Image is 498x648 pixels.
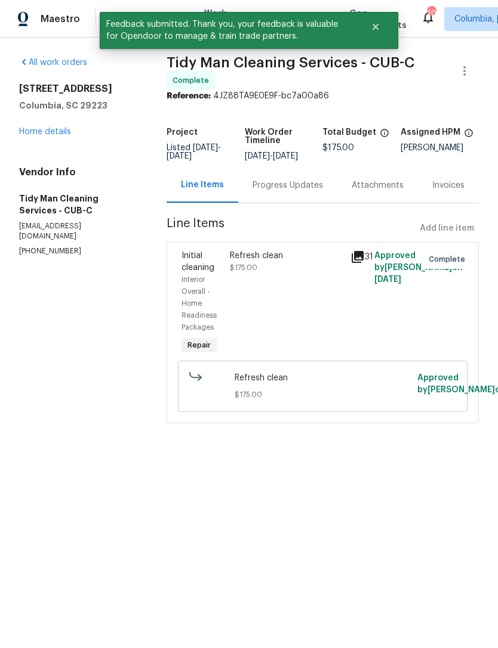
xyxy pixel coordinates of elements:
span: $175.00 [230,264,257,271]
h5: Total Budget [322,128,376,137]
span: Maestro [41,13,80,25]
span: [DATE] [245,152,270,160]
div: 31 [351,250,367,264]
span: The hpm assigned to this work order. [464,128,474,144]
span: Feedback submitted. Thank you, your feedback is valuable for Opendoor to manage & train trade par... [100,12,356,49]
span: [DATE] [167,152,192,160]
h2: [STREET_ADDRESS] [19,83,138,95]
span: Geo Assignments [349,7,407,31]
span: [DATE] [374,275,401,284]
button: Close [356,15,395,39]
b: Reference: [167,92,211,100]
span: Line Items [167,218,415,240]
span: $175.00 [322,144,354,152]
a: Home details [19,128,71,136]
div: [PERSON_NAME] [401,144,479,152]
span: Initial cleaning [182,252,214,272]
h5: Tidy Man Cleaning Services - CUB-C [19,193,138,216]
span: Work Orders [204,7,235,31]
span: Interior Overall - Home Readiness Packages [182,276,217,331]
div: 20 [427,7,435,19]
div: 4JZ88TA9E0E9F-bc7a00a86 [167,90,479,102]
span: Complete [429,253,470,265]
span: Repair [183,339,216,351]
div: Progress Updates [253,179,323,191]
p: [EMAIL_ADDRESS][DOMAIN_NAME] [19,221,138,241]
div: Refresh clean [230,250,343,262]
span: Tidy Man Cleaning Services - CUB-C [167,55,414,70]
div: Attachments [352,179,404,191]
span: - [167,144,221,160]
span: Listed [167,144,221,160]
h5: Work Order Timeline [245,128,323,145]
span: Refresh clean [235,372,410,384]
a: All work orders [19,58,87,67]
span: - [245,152,298,160]
div: Line Items [181,179,224,191]
h5: Project [167,128,198,137]
h5: Assigned HPM [401,128,460,137]
span: [DATE] [193,144,218,152]
span: Approved by [PERSON_NAME] on [374,252,463,284]
span: [DATE] [273,152,298,160]
span: The total cost of line items that have been proposed by Opendoor. This sum includes line items th... [380,128,389,144]
h4: Vendor Info [19,166,138,178]
span: $175.00 [235,389,410,401]
h5: Columbia, SC 29223 [19,100,138,111]
div: Invoices [432,179,465,191]
p: [PHONE_NUMBER] [19,246,138,256]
